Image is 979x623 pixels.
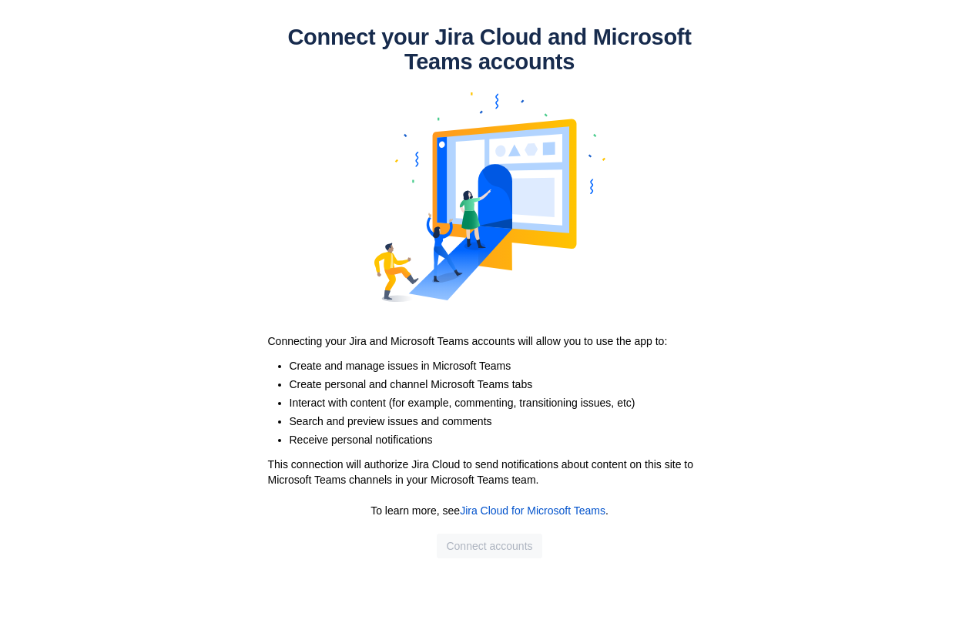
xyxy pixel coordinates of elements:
[259,25,721,74] h1: Connect your Jira Cloud and Microsoft Teams accounts
[374,74,605,320] img: account-mapping.svg
[290,432,721,447] li: Receive personal notifications
[290,414,721,429] li: Search and preview issues and comments
[290,395,721,410] li: Interact with content (for example, commenting, transitioning issues, etc)
[274,503,706,518] p: To learn more, see .
[268,333,712,349] p: Connecting your Jira and Microsoft Teams accounts will allow you to use the app to:
[460,504,605,517] a: Jira Cloud for Microsoft Teams
[437,534,541,558] button: Connect accounts
[290,358,721,373] li: Create and manage issues in Microsoft Teams
[268,457,712,487] p: This connection will authorize Jira Cloud to send notifications about content on this site to Mic...
[290,377,721,392] li: Create personal and channel Microsoft Teams tabs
